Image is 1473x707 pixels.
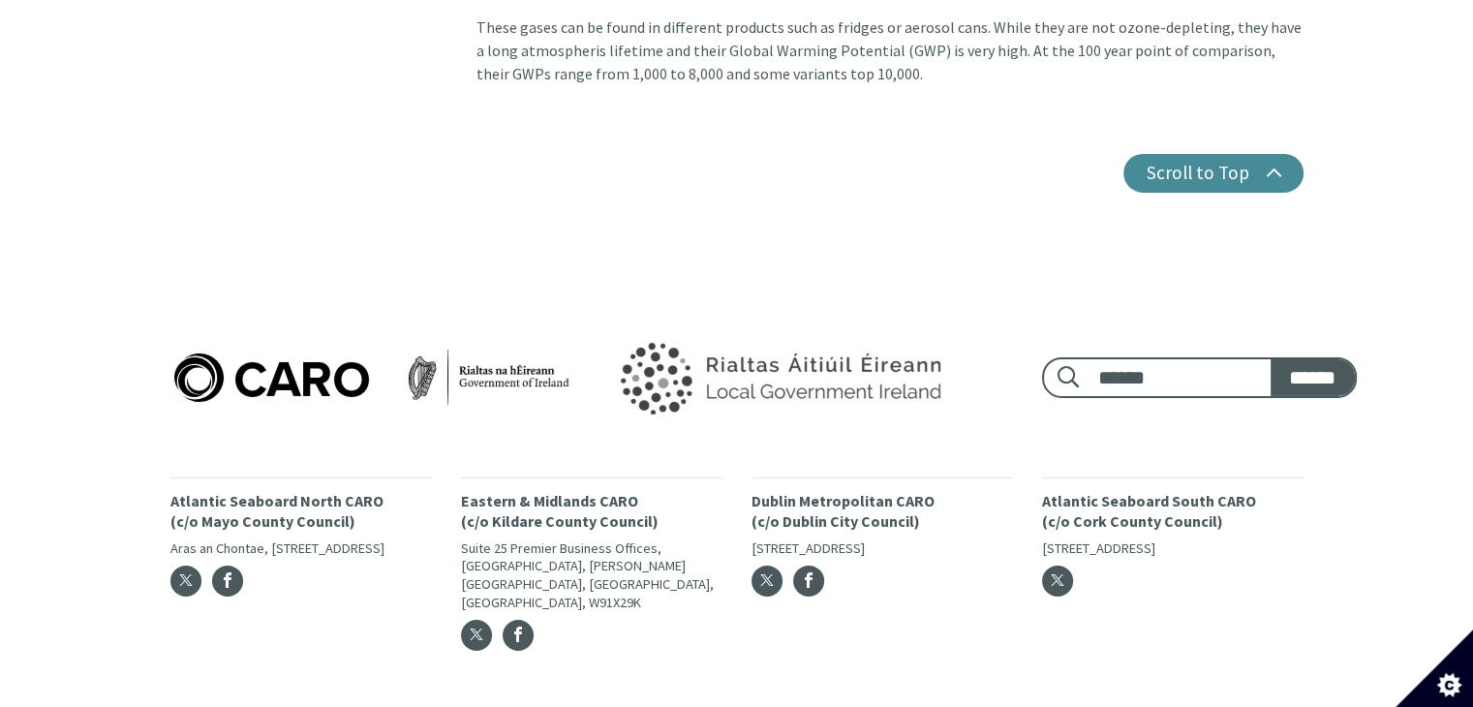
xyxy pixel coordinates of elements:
[461,620,492,651] a: Twitter
[793,566,824,597] a: Facebook
[1396,630,1473,707] button: Set cookie preferences
[752,566,783,597] a: Twitter
[503,620,534,651] a: Facebook
[170,350,573,406] img: Caro logo
[1042,539,1304,558] p: [STREET_ADDRESS]
[170,491,432,532] p: Atlantic Seaboard North CARO (c/o Mayo County Council)
[1042,491,1304,532] p: Atlantic Seaboard South CARO (c/o Cork County Council)
[752,491,1013,532] p: Dublin Metropolitan CARO (c/o Dublin City Council)
[576,317,979,439] img: Government of Ireland logo
[170,566,201,597] a: Twitter
[461,491,722,532] p: Eastern & Midlands CARO (c/o Kildare County Council)
[752,539,1013,558] p: [STREET_ADDRESS]
[1123,154,1304,193] button: Scroll to Top
[1042,566,1073,597] a: Twitter
[170,539,432,558] p: Aras an Chontae, [STREET_ADDRESS]
[461,539,722,612] p: Suite 25 Premier Business Offices, [GEOGRAPHIC_DATA], [PERSON_NAME][GEOGRAPHIC_DATA], [GEOGRAPHIC...
[476,15,1304,85] div: These gases can be found in different products such as fridges or aerosol cans. While they are no...
[212,566,243,597] a: Facebook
